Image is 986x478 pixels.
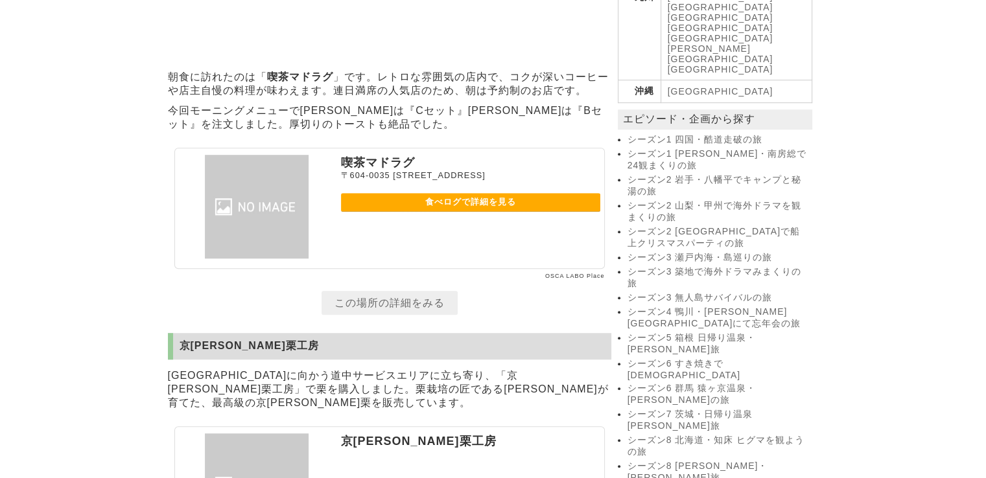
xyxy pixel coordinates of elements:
a: シーズン2 [GEOGRAPHIC_DATA]で船上クリスマスパーティの旅 [628,226,809,249]
a: シーズン3 築地で海外ドラマみまくりの旅 [628,266,809,290]
span: 〒604-0035 [341,170,390,180]
p: エピソード・企画から探す [618,109,812,130]
a: シーズン6 すき焼きで[DEMOGRAPHIC_DATA] [628,358,809,380]
a: 食べログで詳細を見る [341,193,600,212]
a: シーズン1 [PERSON_NAME]・南房総で24観まくりの旅 [628,148,809,172]
a: [GEOGRAPHIC_DATA] [668,23,773,33]
a: シーズン5 箱根 日帰り温泉・[PERSON_NAME]旅 [628,332,809,356]
a: シーズン6 群馬 猿ヶ京温泉・[PERSON_NAME]の旅 [628,383,809,406]
a: OSCA LABO Place [545,273,605,279]
a: シーズン4 鴨川・[PERSON_NAME][GEOGRAPHIC_DATA]にて忘年会の旅 [628,306,809,330]
a: [GEOGRAPHIC_DATA] [668,12,773,23]
th: 沖縄 [618,80,661,103]
a: [GEOGRAPHIC_DATA] [668,64,773,74]
p: 今回モーニングメニューで[PERSON_NAME]は『Cセット』[PERSON_NAME]は『Bセット』を注文しました。厚切りのトーストも絶品でした。 [168,101,611,135]
a: [GEOGRAPHIC_DATA] [668,2,773,12]
a: シーズン2 山梨・甲州で海外ドラマを観まくりの旅 [628,200,809,223]
p: [GEOGRAPHIC_DATA]に向かう道中サービスエリアに立ち寄り、「京[PERSON_NAME]栗工房」で栗を購入しました。栗栽培の匠である[PERSON_NAME]が育てた、最高級の京[... [168,366,611,413]
a: この場所の詳細をみる [322,291,458,315]
a: シーズン7 茨城・日帰り温泉 [PERSON_NAME]旅 [628,409,809,432]
a: シーズン8 北海道・知床 ヒグマを観ようの旅 [628,435,809,458]
a: シーズン3 瀬戸内海・島巡りの旅 [628,252,809,264]
h2: 京[PERSON_NAME]栗工房 [168,333,611,359]
span: [STREET_ADDRESS] [393,170,486,180]
p: 京[PERSON_NAME]栗工房 [341,433,600,449]
a: [GEOGRAPHIC_DATA] [668,33,773,43]
p: 喫茶マドラグ [341,155,600,170]
a: [PERSON_NAME][GEOGRAPHIC_DATA] [668,43,773,64]
a: シーズン3 無人島サバイバルの旅 [628,292,809,304]
img: 喫茶マドラグ [179,155,335,258]
a: [GEOGRAPHIC_DATA] [668,86,773,97]
p: 朝食に訪れたのは「 」です。レトロな雰囲気の店内で、コクが深いコーヒーや店主自慢の料理が味わえます。連日満席の人気店のため、朝は予約制のお店です。 [168,67,611,101]
a: シーズン2 岩手・八幡平でキャンプと秘湯の旅 [628,174,809,198]
strong: 喫茶マドラグ [267,71,333,82]
a: シーズン1 四国・酷道走破の旅 [628,134,809,146]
